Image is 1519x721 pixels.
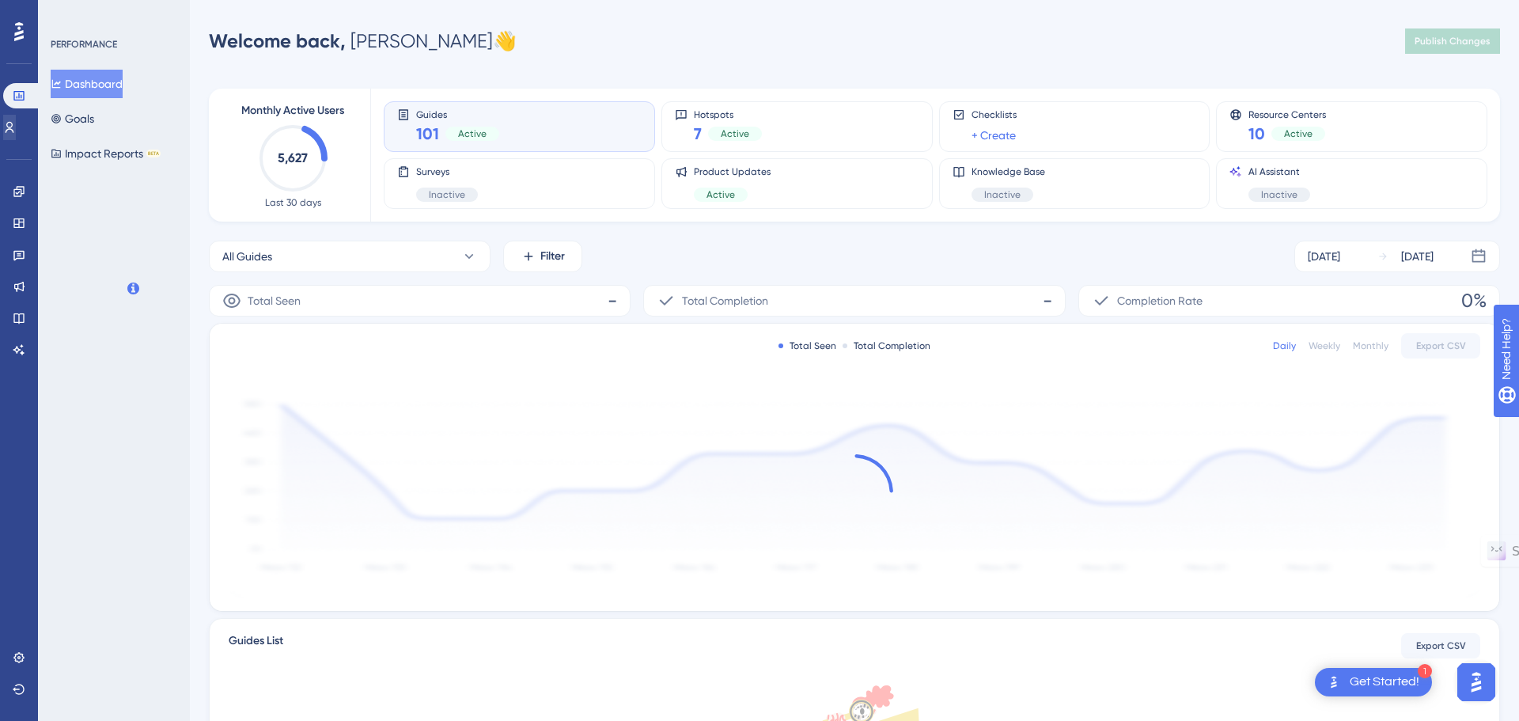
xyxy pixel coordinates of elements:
[1273,340,1296,352] div: Daily
[1309,340,1340,352] div: Weekly
[1416,639,1466,652] span: Export CSV
[248,291,301,310] span: Total Seen
[1248,108,1326,120] span: Resource Centers
[209,241,491,272] button: All Guides
[1248,123,1265,145] span: 10
[416,123,439,145] span: 101
[1453,658,1500,706] iframe: UserGuiding AI Assistant Launcher
[694,108,762,120] span: Hotspots
[265,196,321,209] span: Last 30 days
[51,38,117,51] div: PERFORMANCE
[706,188,735,201] span: Active
[682,291,768,310] span: Total Completion
[1418,664,1432,678] div: 1
[1353,340,1388,352] div: Monthly
[1401,247,1434,266] div: [DATE]
[1416,340,1466,352] span: Export CSV
[146,150,161,157] div: BETA
[51,70,123,98] button: Dashboard
[1405,28,1500,54] button: Publish Changes
[972,108,1017,121] span: Checklists
[278,150,308,165] text: 5,627
[843,340,930,352] div: Total Completion
[1401,633,1480,658] button: Export CSV
[1350,674,1419,691] div: Get Started!
[51,104,94,133] button: Goals
[1117,291,1203,310] span: Completion Rate
[1043,288,1052,313] span: -
[209,28,517,54] div: [PERSON_NAME] 👋
[1461,288,1487,313] span: 0%
[1315,668,1432,696] div: Open Get Started! checklist, remaining modules: 1
[429,188,465,201] span: Inactive
[503,241,582,272] button: Filter
[1248,165,1310,178] span: AI Assistant
[1401,333,1480,359] button: Export CSV
[1415,35,1491,47] span: Publish Changes
[51,139,161,168] button: Impact ReportsBETA
[416,165,478,178] span: Surveys
[972,126,1016,145] a: + Create
[222,247,272,266] span: All Guides
[1308,247,1340,266] div: [DATE]
[458,127,487,140] span: Active
[984,188,1021,201] span: Inactive
[209,29,346,52] span: Welcome back,
[416,108,499,120] span: Guides
[241,101,344,120] span: Monthly Active Users
[778,340,836,352] div: Total Seen
[1324,673,1343,692] img: launcher-image-alternative-text
[229,632,283,660] span: Guides List
[972,165,1045,178] span: Knowledge Base
[37,4,99,23] span: Need Help?
[1284,127,1313,140] span: Active
[694,123,702,145] span: 7
[608,288,617,313] span: -
[721,127,749,140] span: Active
[540,247,565,266] span: Filter
[1261,188,1297,201] span: Inactive
[694,165,771,178] span: Product Updates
